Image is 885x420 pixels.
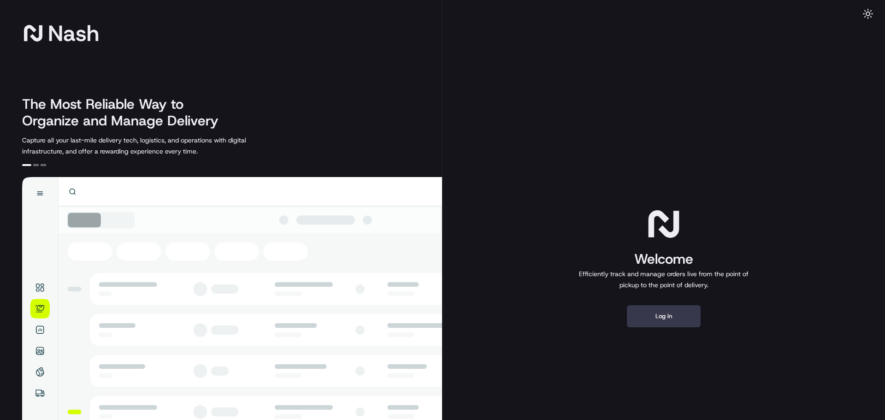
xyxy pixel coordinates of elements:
[575,268,752,290] p: Efficiently track and manage orders live from the point of pickup to the point of delivery.
[22,135,288,157] p: Capture all your last-mile delivery tech, logistics, and operations with digital infrastructure, ...
[48,24,99,42] span: Nash
[22,96,229,129] h2: The Most Reliable Way to Organize and Manage Delivery
[575,250,752,268] h1: Welcome
[627,305,701,327] button: Log in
